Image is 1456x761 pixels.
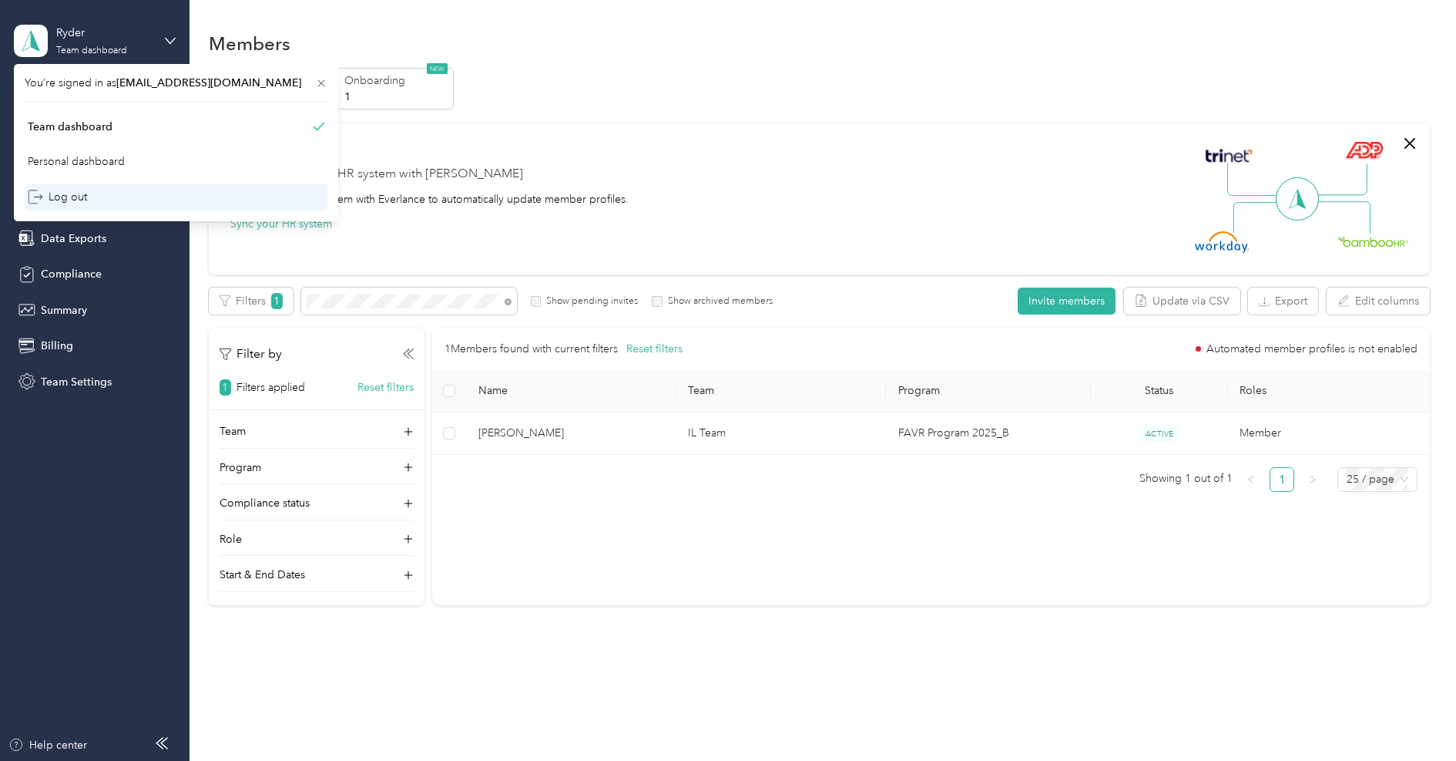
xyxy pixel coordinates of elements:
button: Sync your HR system [230,216,332,232]
p: Filter by [220,345,282,364]
p: Start & End Dates [220,567,305,583]
td: Member [1227,412,1438,455]
span: Name [478,384,664,397]
span: ACTIVE [1140,426,1179,442]
p: Compliance status [220,495,310,511]
th: Name [466,370,676,412]
button: Help center [8,737,87,753]
span: Billing [41,338,73,354]
p: 1 [344,89,449,105]
td: Jessica W. Yuen [466,412,676,455]
label: Show pending invites [541,295,638,308]
div: Team dashboard [56,46,127,56]
button: left [1239,467,1263,492]
iframe: Everlance-gr Chat Button Frame [1370,675,1456,761]
th: Status [1091,370,1227,412]
p: Team [220,423,246,439]
div: Log out [28,189,87,205]
h1: Members [209,35,290,52]
p: 1 Members found with current filters [445,341,618,358]
img: ADP [1345,141,1383,159]
th: Program [886,370,1091,412]
button: Update via CSV [1124,288,1240,315]
span: 25 / page [1347,468,1408,491]
p: Filters applied [237,379,305,396]
div: Ryder [56,25,153,41]
td: IL Team [676,412,886,455]
span: [PERSON_NAME] [478,425,664,442]
span: Compliance [41,266,102,282]
img: Line Right Up [1313,163,1367,196]
li: 1 [1270,467,1294,492]
span: right [1308,475,1317,484]
span: Data Exports [41,231,106,247]
img: Line Left Up [1227,163,1281,197]
img: Line Right Down [1317,201,1370,234]
td: FAVR Program 2025_B [886,412,1091,455]
span: Automated member profiles is not enabled [1206,344,1417,355]
li: Previous Page [1239,467,1263,492]
a: 1 [1270,468,1293,491]
div: Page Size [1337,467,1417,492]
span: 1 [271,293,283,309]
span: Summary [41,302,87,318]
div: Team dashboard [28,119,112,135]
span: Showing 1 out of 1 [1139,467,1233,490]
span: [EMAIL_ADDRESS][DOMAIN_NAME] [116,76,301,89]
button: right [1300,467,1325,492]
div: Integrate your HR system with Everlance to automatically update member profiles. [230,191,629,207]
p: Onboarding [344,72,449,89]
th: Roles [1227,370,1438,412]
div: Securely sync your HR system with [PERSON_NAME] [230,165,523,184]
div: Personal dashboard [28,153,125,170]
img: Workday [1195,231,1249,253]
th: Team [676,370,886,412]
span: You’re signed in as [25,75,327,91]
button: Filters1 [209,288,294,315]
button: Invite members [1018,288,1115,315]
button: Reset filters [626,341,683,358]
li: Next Page [1300,467,1325,492]
img: Trinet [1202,145,1256,167]
p: Role [220,531,242,547]
button: Export [1248,288,1318,315]
label: Show archived members [663,295,773,308]
p: Program [220,460,261,476]
img: Line Left Down [1233,201,1287,233]
span: NEW [427,63,448,74]
span: 1 [220,379,231,396]
button: Edit columns [1327,288,1430,315]
span: left [1246,475,1256,484]
img: BambooHR [1337,236,1408,247]
span: Team Settings [41,374,112,390]
button: Reset filters [357,379,414,396]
